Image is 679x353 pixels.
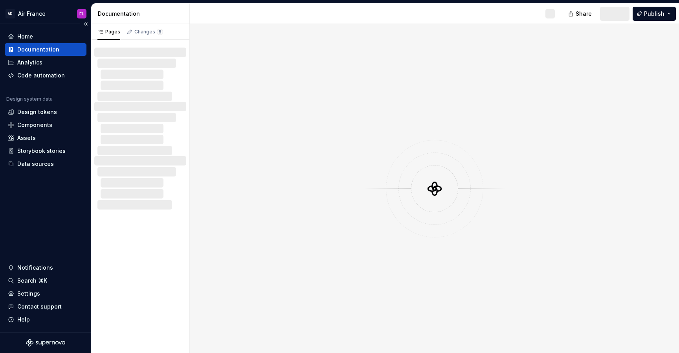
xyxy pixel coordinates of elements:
a: Settings [5,287,86,300]
div: Data sources [17,160,54,168]
a: Code automation [5,69,86,82]
a: Analytics [5,56,86,69]
span: Share [576,10,592,18]
button: Notifications [5,261,86,274]
button: Publish [633,7,676,21]
svg: Supernova Logo [26,339,65,347]
a: Storybook stories [5,145,86,157]
div: Components [17,121,52,129]
div: Notifications [17,264,53,272]
div: Contact support [17,303,62,311]
a: Design tokens [5,106,86,118]
button: Search ⌘K [5,274,86,287]
div: FL [79,11,84,17]
div: Assets [17,134,36,142]
button: ADAir FranceFL [2,5,90,22]
div: Documentation [17,46,59,53]
button: Help [5,313,86,326]
div: Search ⌘K [17,277,47,285]
div: Code automation [17,72,65,79]
div: Air France [18,10,46,18]
div: Pages [97,29,120,35]
div: Settings [17,290,40,298]
div: Help [17,316,30,324]
button: Share [564,7,597,21]
div: Design system data [6,96,53,102]
a: Documentation [5,43,86,56]
a: Assets [5,132,86,144]
div: Documentation [98,10,186,18]
div: Changes [134,29,163,35]
a: Home [5,30,86,43]
div: Design tokens [17,108,57,116]
div: AD [6,9,15,18]
button: Contact support [5,300,86,313]
button: Collapse sidebar [80,18,91,29]
span: Publish [644,10,664,18]
a: Components [5,119,86,131]
div: Analytics [17,59,42,66]
div: Storybook stories [17,147,66,155]
div: Home [17,33,33,40]
a: Data sources [5,158,86,170]
span: 8 [157,29,163,35]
